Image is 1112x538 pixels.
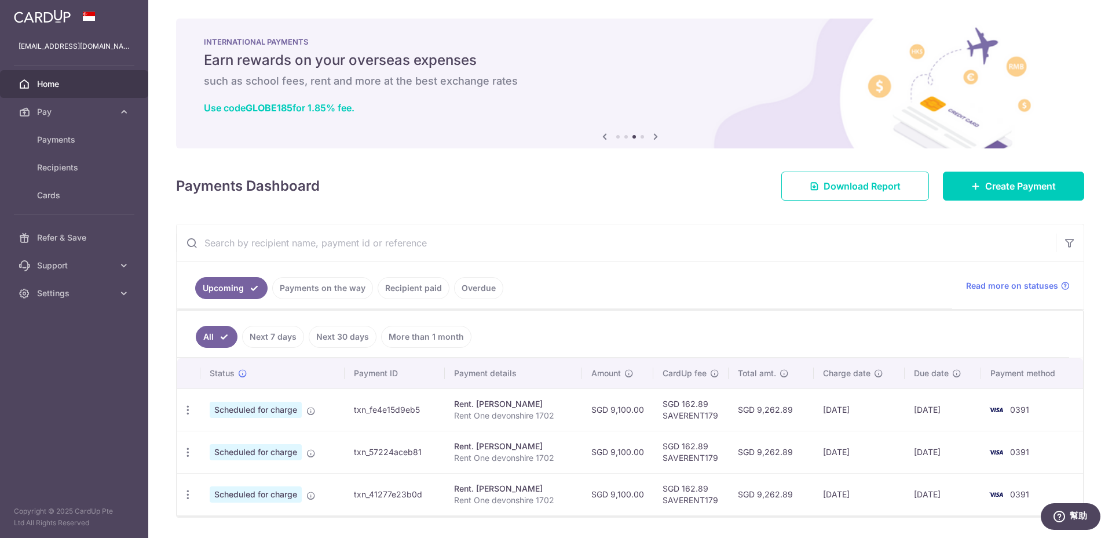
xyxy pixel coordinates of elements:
td: SGD 9,100.00 [582,431,653,473]
span: 0391 [1010,489,1029,499]
td: [DATE] [814,473,905,515]
td: SGD 9,100.00 [582,473,653,515]
img: Bank Card [985,403,1008,417]
h4: Payments Dashboard [176,176,320,197]
span: Scheduled for charge [210,402,302,418]
a: Read more on statuses [966,280,1070,292]
span: CardUp fee [663,368,707,379]
td: SGD 9,262.89 [729,473,814,515]
div: Rent. [PERSON_NAME] [454,398,573,410]
span: Cards [37,190,114,201]
a: Download Report [781,172,929,201]
td: SGD 9,100.00 [582,388,653,431]
a: Create Payment [943,172,1084,201]
p: Rent One devonshire 1702 [454,410,573,421]
span: Pay [37,106,114,118]
span: Status [210,368,235,379]
td: txn_fe4e15d9eb5 [345,388,445,431]
span: Home [37,78,114,90]
img: CardUp [14,9,71,23]
td: [DATE] [905,431,981,473]
span: 0391 [1010,405,1029,415]
td: [DATE] [814,431,905,473]
a: Payments on the way [272,277,373,299]
img: Bank Card [985,445,1008,459]
div: Rent. [PERSON_NAME] [454,441,573,452]
td: SGD 162.89 SAVERENT179 [653,388,729,431]
th: Payment method [981,358,1083,388]
div: Rent. [PERSON_NAME] [454,483,573,495]
span: Download Report [824,179,901,193]
td: [DATE] [905,473,981,515]
span: Support [37,260,114,271]
iframe: 開啟您可用於找到更多資訊的 Widget [1040,503,1100,532]
a: Next 7 days [242,326,304,348]
input: Search by recipient name, payment id or reference [177,224,1056,261]
td: txn_41277e23b0d [345,473,445,515]
span: Scheduled for charge [210,486,302,503]
b: GLOBE185 [246,102,292,114]
span: Recipients [37,162,114,173]
td: SGD 162.89 SAVERENT179 [653,473,729,515]
th: Payment ID [345,358,445,388]
a: More than 1 month [381,326,471,348]
p: [EMAIL_ADDRESS][DOMAIN_NAME] [19,41,130,52]
a: Overdue [454,277,503,299]
a: Recipient paid [378,277,449,299]
span: Total amt. [738,368,776,379]
p: INTERNATIONAL PAYMENTS [204,37,1056,46]
td: SGD 9,262.89 [729,388,814,431]
span: Amount [591,368,621,379]
span: Payments [37,134,114,146]
span: Due date [914,368,949,379]
a: Upcoming [195,277,268,299]
span: Settings [37,288,114,299]
a: Next 30 days [309,326,376,348]
img: Bank Card [985,488,1008,501]
a: Use codeGLOBE185for 1.85% fee. [204,102,354,114]
td: SGD 162.89 SAVERENT179 [653,431,729,473]
td: [DATE] [905,388,981,431]
p: Rent One devonshire 1702 [454,452,573,464]
p: Rent One devonshire 1702 [454,495,573,506]
h6: such as school fees, rent and more at the best exchange rates [204,74,1056,88]
a: All [196,326,237,348]
span: Charge date [823,368,870,379]
h5: Earn rewards on your overseas expenses [204,51,1056,70]
span: Refer & Save [37,232,114,243]
span: Read more on statuses [966,280,1058,292]
td: SGD 9,262.89 [729,431,814,473]
img: International Payment Banner [176,19,1084,148]
td: [DATE] [814,388,905,431]
td: txn_57224aceb81 [345,431,445,473]
span: 0391 [1010,447,1029,457]
span: Scheduled for charge [210,444,302,460]
span: Create Payment [985,179,1056,193]
th: Payment details [445,358,582,388]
